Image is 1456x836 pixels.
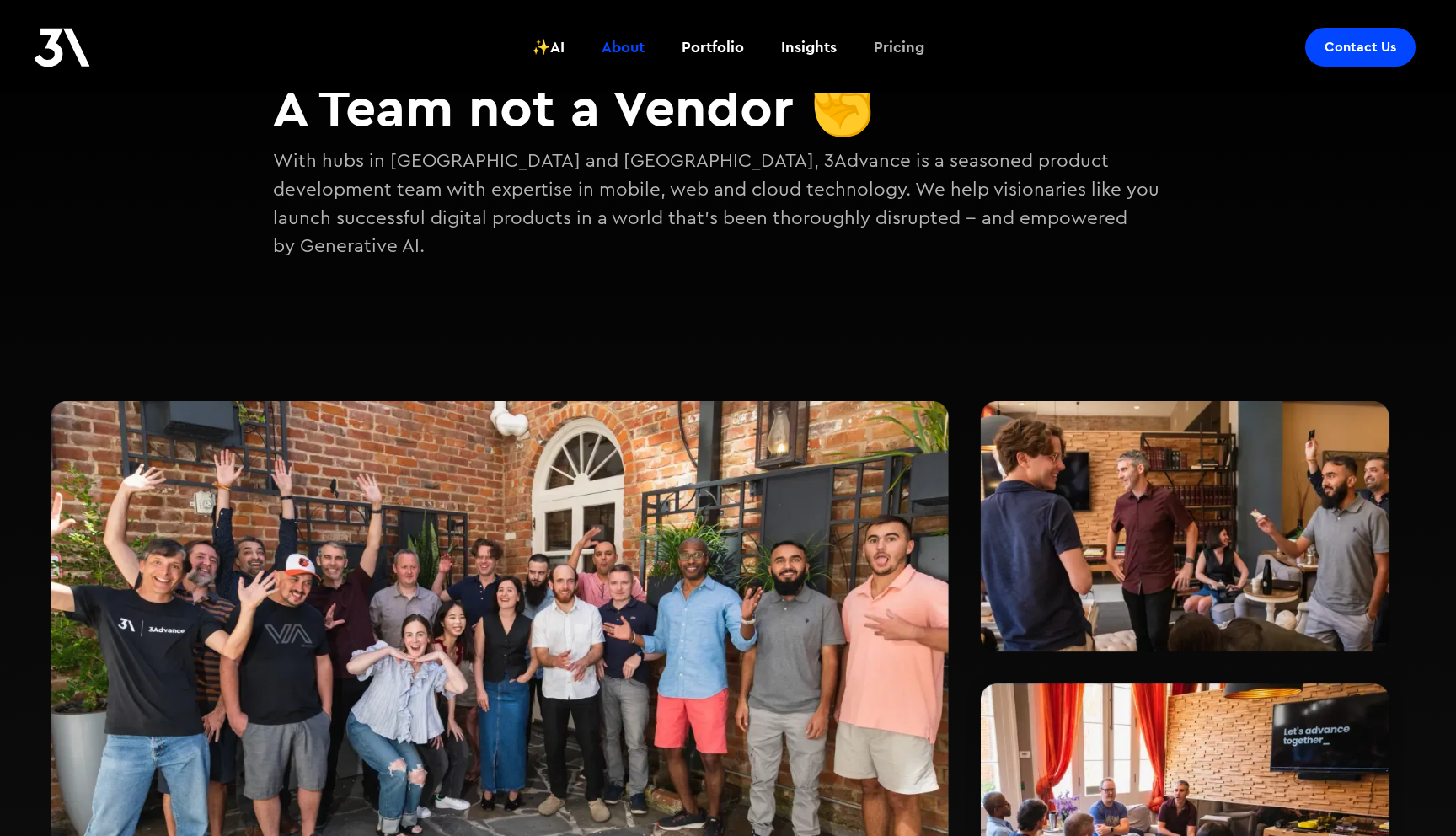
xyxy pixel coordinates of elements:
[864,16,934,78] a: Pricing
[771,16,847,78] a: Insights
[781,36,837,58] div: Insights
[591,16,655,78] a: About
[1305,28,1416,67] a: Contact Us
[874,36,924,58] div: Pricing
[532,36,565,58] div: ✨AI
[273,147,1183,260] p: With hubs in [GEOGRAPHIC_DATA] and [GEOGRAPHIC_DATA], 3Advance is a seasoned product development ...
[672,16,754,78] a: Portfolio
[682,36,744,58] div: Portfolio
[273,74,1183,139] h2: A Team not a Vendor ✊
[1325,39,1396,56] div: Contact Us
[602,36,645,58] div: About
[522,16,575,78] a: ✨AI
